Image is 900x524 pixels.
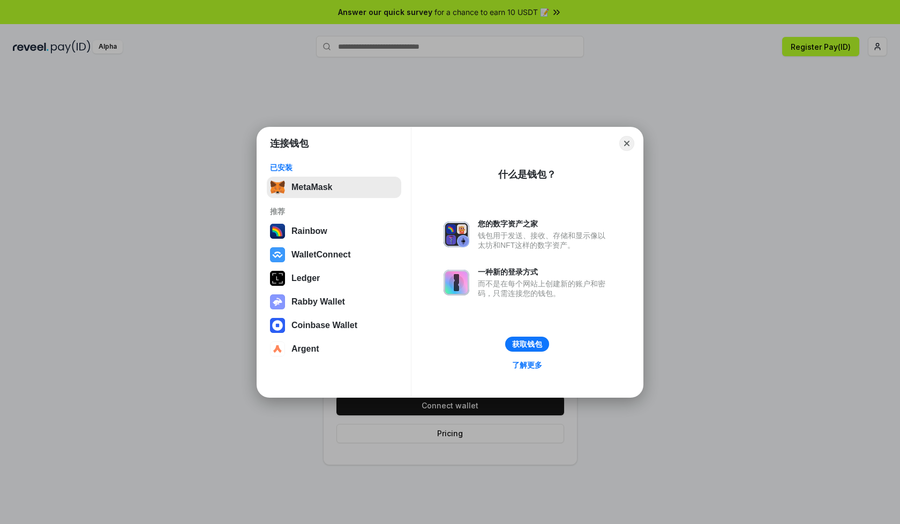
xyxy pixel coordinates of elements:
[291,274,320,283] div: Ledger
[267,221,401,242] button: Rainbow
[291,250,351,260] div: WalletConnect
[270,224,285,239] img: svg+xml,%3Csvg%20width%3D%22120%22%20height%3D%22120%22%20viewBox%3D%220%200%20120%20120%22%20fil...
[478,267,611,277] div: 一种新的登录方式
[291,297,345,307] div: Rabby Wallet
[512,339,542,349] div: 获取钱包
[478,231,611,250] div: 钱包用于发送、接收、存储和显示像以太坊和NFT这样的数字资产。
[267,268,401,289] button: Ledger
[291,183,332,192] div: MetaMask
[291,321,357,330] div: Coinbase Wallet
[506,358,549,372] a: 了解更多
[267,291,401,313] button: Rabby Wallet
[270,341,285,356] img: svg+xml,%3Csvg%20width%3D%2228%22%20height%3D%2228%22%20viewBox%3D%220%200%2028%2028%22%20fill%3D...
[478,219,611,229] div: 您的数字资产之家
[444,270,469,295] img: svg+xml,%3Csvg%20xmlns%3D%22http%3A%2F%2Fwww.w3.org%2F2000%2Fsvg%22%20fill%3D%22none%22%20viewBox...
[270,180,285,195] img: svg+xml,%3Csvg%20fill%3D%22none%22%20height%3D%2233%22%20viewBox%3D%220%200%2035%2033%22%20width%...
[267,338,401,360] button: Argent
[267,315,401,336] button: Coinbase Wallet
[291,344,319,354] div: Argent
[270,318,285,333] img: svg+xml,%3Csvg%20width%3D%2228%22%20height%3D%2228%22%20viewBox%3D%220%200%2028%2028%22%20fill%3D...
[291,226,327,236] div: Rainbow
[267,177,401,198] button: MetaMask
[444,222,469,247] img: svg+xml,%3Csvg%20xmlns%3D%22http%3A%2F%2Fwww.w3.org%2F2000%2Fsvg%22%20fill%3D%22none%22%20viewBox...
[270,207,398,216] div: 推荐
[498,168,556,181] div: 什么是钱包？
[270,163,398,172] div: 已安装
[478,279,611,298] div: 而不是在每个网站上创建新的账户和密码，只需连接您的钱包。
[270,137,309,150] h1: 连接钱包
[270,294,285,309] img: svg+xml,%3Csvg%20xmlns%3D%22http%3A%2F%2Fwww.w3.org%2F2000%2Fsvg%22%20fill%3D%22none%22%20viewBox...
[505,337,549,352] button: 获取钱包
[270,247,285,262] img: svg+xml,%3Csvg%20width%3D%2228%22%20height%3D%2228%22%20viewBox%3D%220%200%2028%2028%22%20fill%3D...
[512,360,542,370] div: 了解更多
[619,136,634,151] button: Close
[270,271,285,286] img: svg+xml,%3Csvg%20xmlns%3D%22http%3A%2F%2Fwww.w3.org%2F2000%2Fsvg%22%20width%3D%2228%22%20height%3...
[267,244,401,265] button: WalletConnect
